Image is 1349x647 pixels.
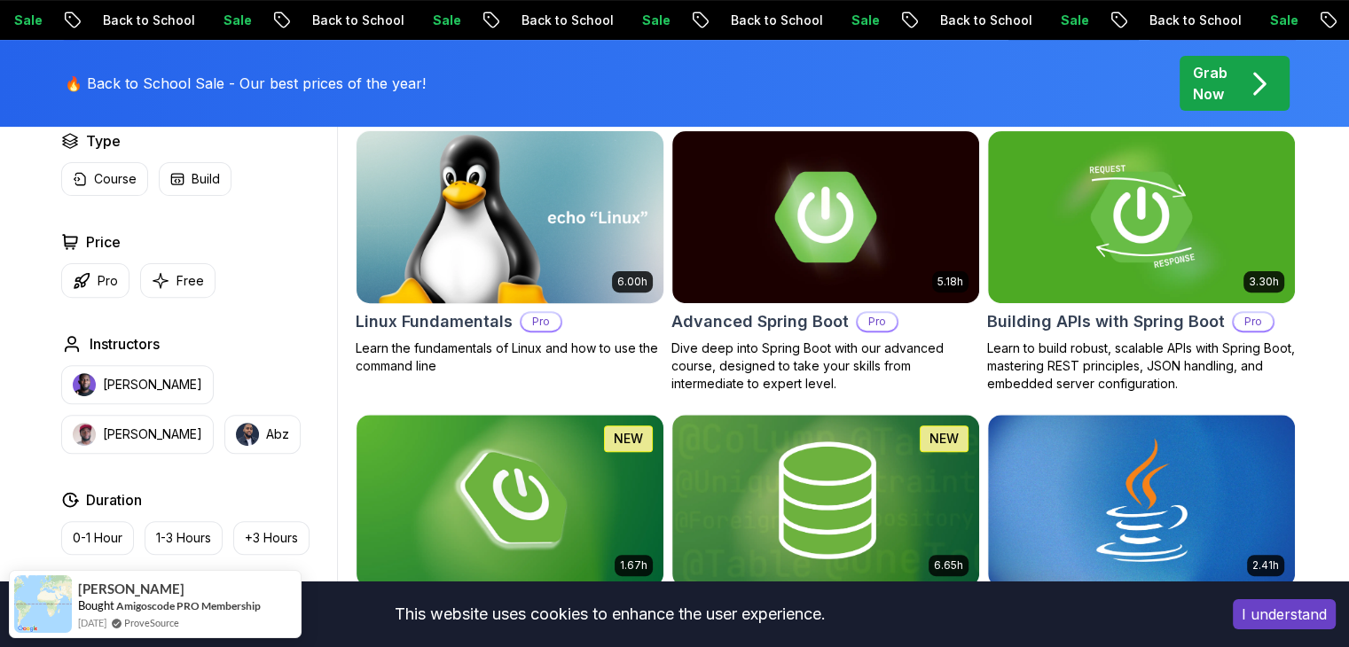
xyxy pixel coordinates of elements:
[1193,62,1227,105] p: Grab Now
[671,309,849,334] h2: Advanced Spring Boot
[78,581,184,596] span: [PERSON_NAME]
[140,263,216,298] button: Free
[418,12,475,29] p: Sale
[987,130,1296,393] a: Building APIs with Spring Boot card3.30hBuilding APIs with Spring BootProLearn to build robust, s...
[356,309,513,334] h2: Linux Fundamentals
[73,529,122,547] p: 0-1 Hour
[522,313,561,331] p: Pro
[987,309,1225,334] h2: Building APIs with Spring Boot
[13,595,1206,634] div: This website uses cookies to enhance the user experience.
[124,615,179,630] a: ProveSource
[61,263,129,298] button: Pro
[94,170,137,188] p: Course
[620,558,647,573] p: 1.67h
[987,339,1296,393] p: Learn to build robust, scalable APIs with Spring Boot, mastering REST principles, JSON handling, ...
[357,415,663,587] img: Spring Boot for Beginners card
[1255,12,1312,29] p: Sale
[988,415,1295,587] img: Java for Beginners card
[1252,558,1279,573] p: 2.41h
[78,598,114,612] span: Bought
[297,12,418,29] p: Back to School
[61,415,214,454] button: instructor img[PERSON_NAME]
[224,415,301,454] button: instructor imgAbz
[65,73,426,94] p: 🔥 Back to School Sale - Our best prices of the year!
[88,12,208,29] p: Back to School
[836,12,893,29] p: Sale
[86,489,142,511] h2: Duration
[145,521,223,555] button: 1-3 Hours
[61,365,214,404] button: instructor img[PERSON_NAME]
[929,430,959,448] p: NEW
[672,131,979,303] img: Advanced Spring Boot card
[156,529,211,547] p: 1-3 Hours
[192,170,220,188] p: Build
[617,275,647,289] p: 6.00h
[1234,313,1273,331] p: Pro
[1233,599,1336,629] button: Accept cookies
[1046,12,1102,29] p: Sale
[934,558,963,573] p: 6.65h
[159,162,231,196] button: Build
[73,373,96,396] img: instructor img
[356,130,664,375] a: Linux Fundamentals card6.00hLinux FundamentalsProLearn the fundamentals of Linux and how to use t...
[672,415,979,587] img: Spring Data JPA card
[858,313,897,331] p: Pro
[103,425,202,443] p: [PERSON_NAME]
[671,130,980,393] a: Advanced Spring Boot card5.18hAdvanced Spring BootProDive deep into Spring Boot with our advanced...
[614,430,643,448] p: NEW
[937,275,963,289] p: 5.18h
[506,12,627,29] p: Back to School
[61,162,148,196] button: Course
[925,12,1046,29] p: Back to School
[116,599,261,612] a: Amigoscode PRO Membership
[78,615,106,630] span: [DATE]
[86,231,121,253] h2: Price
[98,272,118,290] p: Pro
[176,272,204,290] p: Free
[988,131,1295,303] img: Building APIs with Spring Boot card
[266,425,289,443] p: Abz
[245,529,298,547] p: +3 Hours
[14,575,72,633] img: provesource social proof notification image
[233,521,310,555] button: +3 Hours
[61,521,134,555] button: 0-1 Hour
[103,376,202,394] p: [PERSON_NAME]
[671,339,980,393] p: Dive deep into Spring Boot with our advanced course, designed to take your skills from intermedia...
[349,127,671,307] img: Linux Fundamentals card
[1249,275,1279,289] p: 3.30h
[208,12,265,29] p: Sale
[627,12,684,29] p: Sale
[236,423,259,446] img: instructor img
[73,423,96,446] img: instructor img
[1134,12,1255,29] p: Back to School
[716,12,836,29] p: Back to School
[86,130,121,152] h2: Type
[90,333,160,355] h2: Instructors
[356,339,664,375] p: Learn the fundamentals of Linux and how to use the command line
